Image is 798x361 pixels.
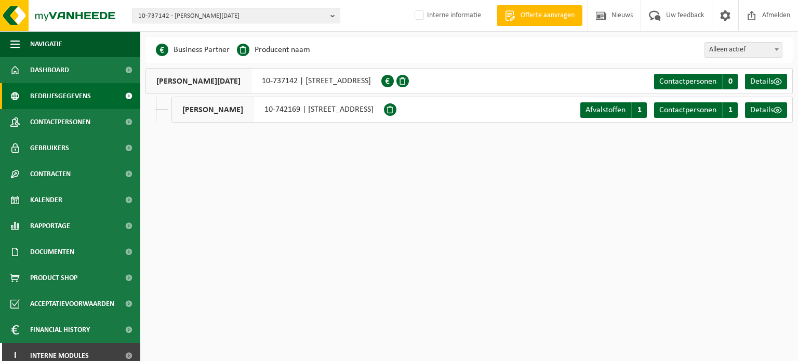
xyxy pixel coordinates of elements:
span: Contracten [30,161,71,187]
span: Acceptatievoorwaarden [30,291,114,317]
span: Gebruikers [30,135,69,161]
span: Contactpersonen [659,77,716,86]
span: Afvalstoffen [586,106,626,114]
span: Details [750,77,774,86]
span: Dashboard [30,57,69,83]
span: Details [750,106,774,114]
span: [PERSON_NAME] [172,97,254,122]
a: Details [745,102,787,118]
span: Alleen actief [705,43,782,57]
a: Offerte aanvragen [497,5,582,26]
span: Documenten [30,239,74,265]
li: Producent naam [237,42,310,58]
span: Rapportage [30,213,70,239]
span: Contactpersonen [30,109,90,135]
span: Financial History [30,317,90,343]
span: Navigatie [30,31,62,57]
span: Contactpersonen [659,106,716,114]
div: 10-737142 | [STREET_ADDRESS] [145,68,381,94]
span: 1 [631,102,647,118]
span: Product Shop [30,265,77,291]
span: Alleen actief [704,42,782,58]
span: 10-737142 - [PERSON_NAME][DATE] [138,8,326,24]
a: Contactpersonen 0 [654,74,738,89]
label: Interne informatie [413,8,481,23]
a: Afvalstoffen 1 [580,102,647,118]
li: Business Partner [156,42,230,58]
a: Contactpersonen 1 [654,102,738,118]
span: Offerte aanvragen [518,10,577,21]
span: 1 [722,102,738,118]
div: 10-742169 | [STREET_ADDRESS] [171,97,384,123]
button: 10-737142 - [PERSON_NAME][DATE] [132,8,340,23]
span: [PERSON_NAME][DATE] [146,69,251,93]
a: Details [745,74,787,89]
span: 0 [722,74,738,89]
span: Kalender [30,187,62,213]
span: Bedrijfsgegevens [30,83,91,109]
